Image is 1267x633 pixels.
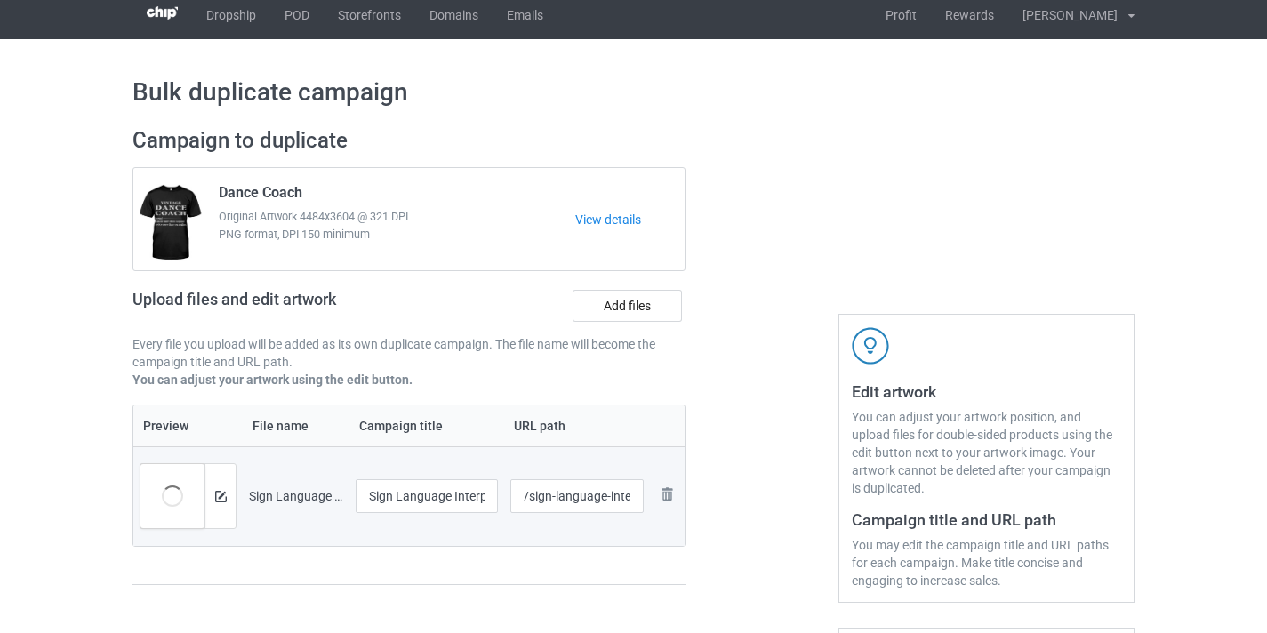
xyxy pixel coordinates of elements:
span: PNG format, DPI 150 minimum [219,226,575,244]
p: Every file you upload will be added as its own duplicate campaign. The file name will become the ... [132,335,686,371]
th: File name [243,405,349,446]
th: URL path [504,405,651,446]
h2: Campaign to duplicate [132,127,686,155]
div: Sign Language Interpreter-VinNew.png [249,487,343,505]
div: You may edit the campaign title and URL paths for each campaign. Make title concise and engaging ... [852,536,1121,589]
h2: Upload files and edit artwork [132,290,464,323]
img: svg+xml;base64,PD94bWwgdmVyc2lvbj0iMS4wIiBlbmNvZGluZz0iVVRGLTgiPz4KPHN2ZyB3aWR0aD0iMTRweCIgaGVpZ2... [215,491,227,502]
span: Dance Coach [219,184,302,208]
img: svg+xml;base64,PD94bWwgdmVyc2lvbj0iMS4wIiBlbmNvZGluZz0iVVRGLTgiPz4KPHN2ZyB3aWR0aD0iNDJweCIgaGVpZ2... [852,327,889,365]
th: Preview [133,405,243,446]
h3: Campaign title and URL path [852,509,1121,530]
h3: Edit artwork [852,381,1121,402]
b: You can adjust your artwork using the edit button. [132,373,413,387]
img: 3d383065fc803cdd16c62507c020ddf8.png [147,6,178,20]
th: Campaign title [349,405,504,446]
div: You can adjust your artwork position, and upload files for double-sided products using the edit b... [852,408,1121,497]
h1: Bulk duplicate campaign [132,76,1135,108]
span: Original Artwork 4484x3604 @ 321 DPI [219,208,575,226]
label: Add files [573,290,682,322]
a: View details [575,211,685,228]
img: svg+xml;base64,PD94bWwgdmVyc2lvbj0iMS4wIiBlbmNvZGluZz0iVVRGLTgiPz4KPHN2ZyB3aWR0aD0iMjhweCIgaGVpZ2... [656,484,678,505]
